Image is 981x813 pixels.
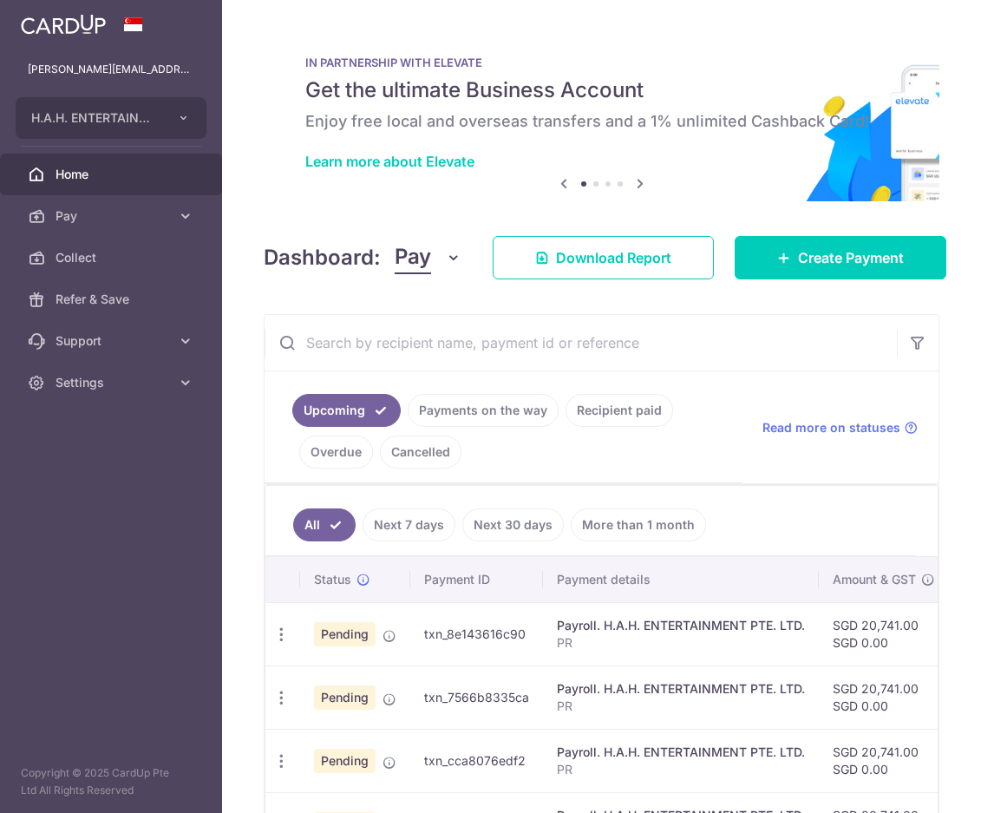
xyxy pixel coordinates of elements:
[566,394,673,427] a: Recipient paid
[735,236,946,279] a: Create Payment
[556,247,671,268] span: Download Report
[21,14,106,35] img: CardUp
[493,236,714,279] a: Download Report
[28,61,194,78] p: [PERSON_NAME][EMAIL_ADDRESS][PERSON_NAME][DOMAIN_NAME]
[557,680,805,698] div: Payroll. H.A.H. ENTERTAINMENT PTE. LTD.
[363,508,455,541] a: Next 7 days
[395,241,461,274] button: Pay
[264,242,381,273] h4: Dashboard:
[543,557,819,602] th: Payment details
[395,241,431,274] span: Pay
[56,249,170,266] span: Collect
[410,557,543,602] th: Payment ID
[410,602,543,665] td: txn_8e143616c90
[798,247,904,268] span: Create Payment
[762,419,900,436] span: Read more on statuses
[410,729,543,792] td: txn_cca8076edf2
[31,109,160,127] span: H.A.H. ENTERTAINMENT PTE. LTD.
[292,394,401,427] a: Upcoming
[819,665,949,729] td: SGD 20,741.00 SGD 0.00
[571,508,706,541] a: More than 1 month
[265,315,897,370] input: Search by recipient name, payment id or reference
[305,111,898,132] h6: Enjoy free local and overseas transfers and a 1% unlimited Cashback Card!
[462,508,564,541] a: Next 30 days
[314,749,376,773] span: Pending
[819,602,949,665] td: SGD 20,741.00 SGD 0.00
[56,166,170,183] span: Home
[314,622,376,646] span: Pending
[557,761,805,778] p: PR
[819,729,949,792] td: SGD 20,741.00 SGD 0.00
[408,394,559,427] a: Payments on the way
[56,374,170,391] span: Settings
[293,508,356,541] a: All
[56,332,170,350] span: Support
[16,97,206,139] button: H.A.H. ENTERTAINMENT PTE. LTD.
[299,436,373,469] a: Overdue
[264,28,939,201] img: Renovation banner
[833,571,916,588] span: Amount & GST
[410,665,543,729] td: txn_7566b8335ca
[314,571,351,588] span: Status
[557,617,805,634] div: Payroll. H.A.H. ENTERTAINMENT PTE. LTD.
[305,56,898,69] p: IN PARTNERSHIP WITH ELEVATE
[380,436,461,469] a: Cancelled
[557,698,805,715] p: PR
[305,153,474,170] a: Learn more about Elevate
[557,634,805,652] p: PR
[56,207,170,225] span: Pay
[314,685,376,710] span: Pending
[305,76,898,104] h5: Get the ultimate Business Account
[56,291,170,308] span: Refer & Save
[762,419,918,436] a: Read more on statuses
[557,744,805,761] div: Payroll. H.A.H. ENTERTAINMENT PTE. LTD.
